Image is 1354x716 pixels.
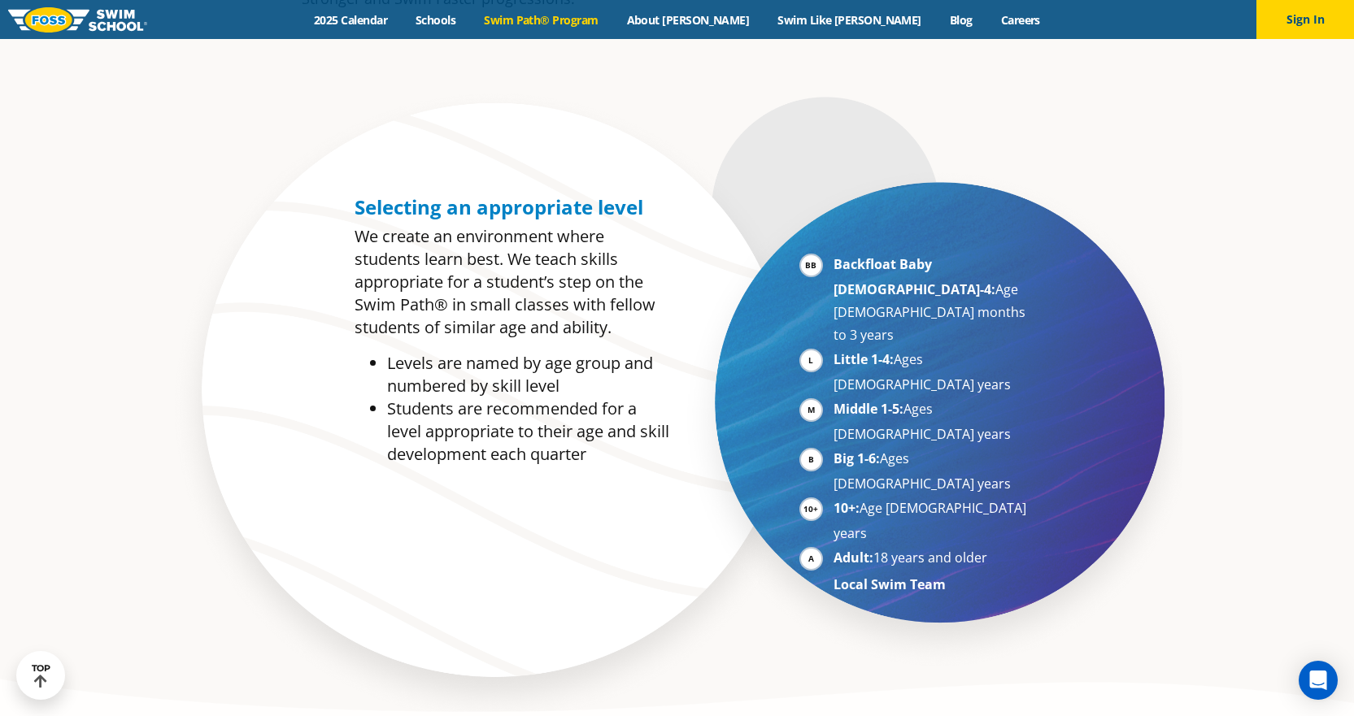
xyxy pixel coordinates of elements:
[1299,661,1338,700] div: Open Intercom Messenger
[300,12,402,28] a: 2025 Calendar
[402,12,470,28] a: Schools
[834,447,1033,495] li: Ages [DEMOGRAPHIC_DATA] years
[612,12,764,28] a: About [PERSON_NAME]
[387,352,669,397] li: Levels are named by age group and numbered by skill level
[834,350,894,368] strong: Little 1-4:
[8,7,147,33] img: FOSS Swim School Logo
[355,193,643,220] span: Selecting an appropriate level
[355,225,669,339] p: We create an environment where students learn best. We teach skills appropriate for a student’s s...
[834,255,995,298] strong: Backfloat Baby [DEMOGRAPHIC_DATA]-4:
[387,397,669,466] li: Students are recommended for a level appropriate to their age and skill development each quarter
[834,549,873,566] strong: Adult:
[986,12,1054,28] a: Careers
[834,397,1033,445] li: Ages [DEMOGRAPHIC_DATA] years
[935,12,986,28] a: Blog
[32,663,50,688] div: TOP
[834,497,1033,545] li: Age [DEMOGRAPHIC_DATA] years
[834,499,860,517] strong: 10+:
[834,575,946,593] strong: Local Swim Team
[834,253,1033,346] li: Age [DEMOGRAPHIC_DATA] months to 3 years
[470,12,612,28] a: Swim Path® Program
[764,12,936,28] a: Swim Like [PERSON_NAME]
[834,348,1033,396] li: Ages [DEMOGRAPHIC_DATA] years
[834,400,903,418] strong: Middle 1-5:
[834,449,880,467] strong: Big 1-6:
[834,546,1033,571] li: 18 years and older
